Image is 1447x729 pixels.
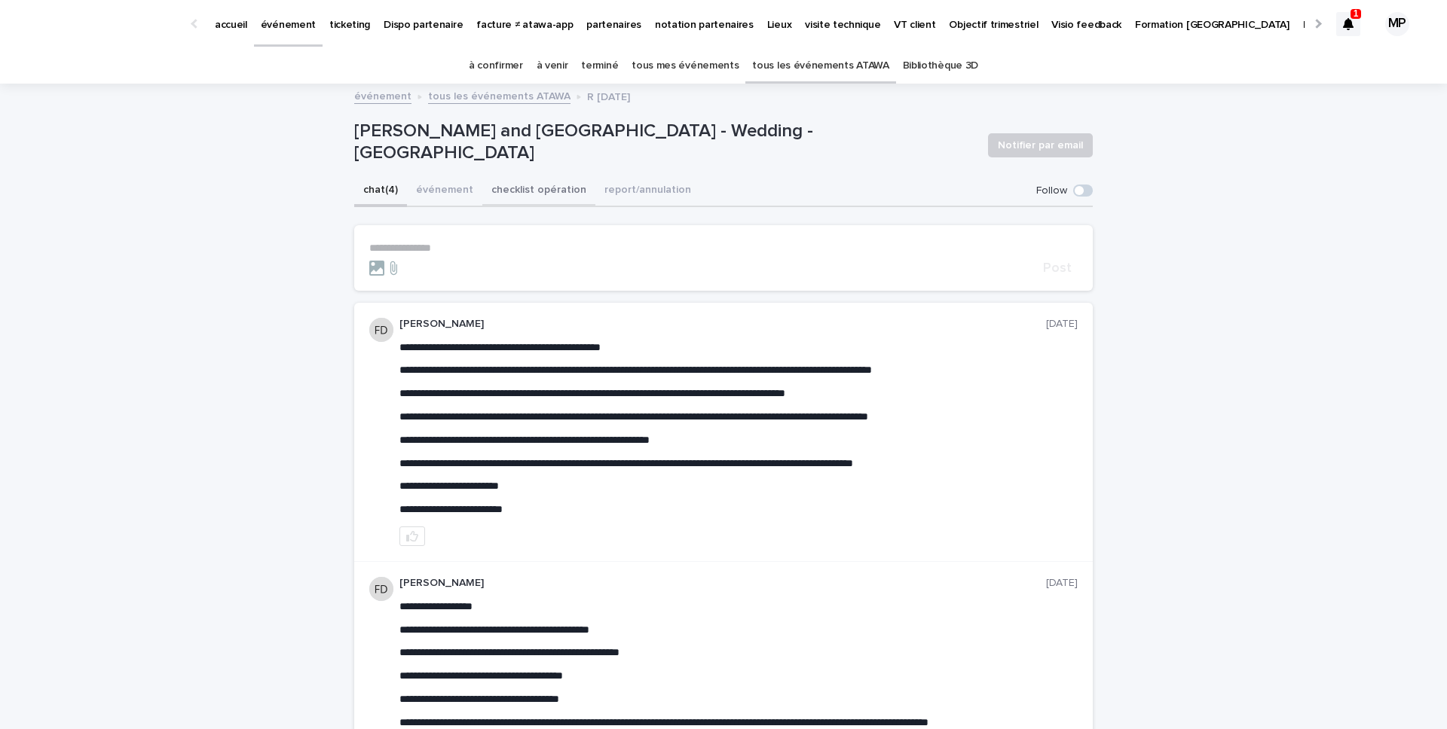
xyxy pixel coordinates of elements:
[1046,318,1078,331] p: [DATE]
[399,318,1046,331] p: [PERSON_NAME]
[354,175,407,207] button: chat (4)
[632,48,739,84] a: tous mes événements
[1336,12,1360,36] div: 1
[1036,185,1067,197] p: Follow
[30,9,176,39] img: Ls34BcGeRexTGTNfXpUC
[1046,577,1078,590] p: [DATE]
[903,48,978,84] a: Bibliothèque 3D
[998,138,1083,153] span: Notifier par email
[354,87,411,104] a: événement
[1037,261,1078,275] button: Post
[1385,12,1409,36] div: MP
[399,526,425,546] button: like this post
[1043,261,1072,275] span: Post
[1354,8,1359,19] p: 1
[354,120,976,164] p: [PERSON_NAME] and [GEOGRAPHIC_DATA] - Wedding - [GEOGRAPHIC_DATA]
[482,175,595,207] button: checklist opération
[988,133,1093,157] button: Notifier par email
[581,48,618,84] a: terminé
[428,87,571,104] a: tous les événements ATAWA
[469,48,523,84] a: à confirmer
[595,175,700,207] button: report/annulation
[537,48,568,84] a: à venir
[587,87,630,104] p: R [DATE]
[399,577,1046,590] p: [PERSON_NAME]
[407,175,482,207] button: événement
[752,48,889,84] a: tous les événements ATAWA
